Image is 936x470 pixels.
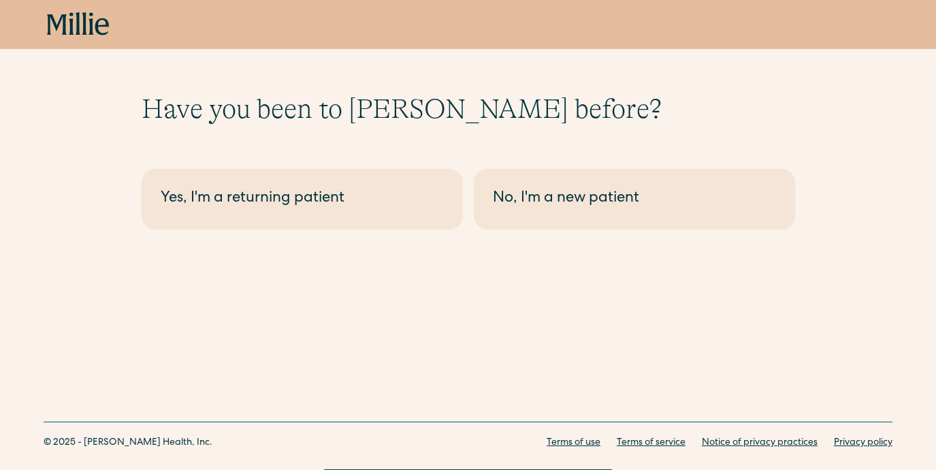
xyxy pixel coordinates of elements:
[834,436,892,450] a: Privacy policy
[547,436,600,450] a: Terms of use
[142,169,463,230] a: Yes, I'm a returning patient
[617,436,685,450] a: Terms of service
[474,169,795,230] a: No, I'm a new patient
[161,188,444,210] div: Yes, I'm a returning patient
[142,93,795,125] h1: Have you been to [PERSON_NAME] before?
[493,188,776,210] div: No, I'm a new patient
[44,436,212,450] div: © 2025 - [PERSON_NAME] Health, Inc.
[702,436,818,450] a: Notice of privacy practices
